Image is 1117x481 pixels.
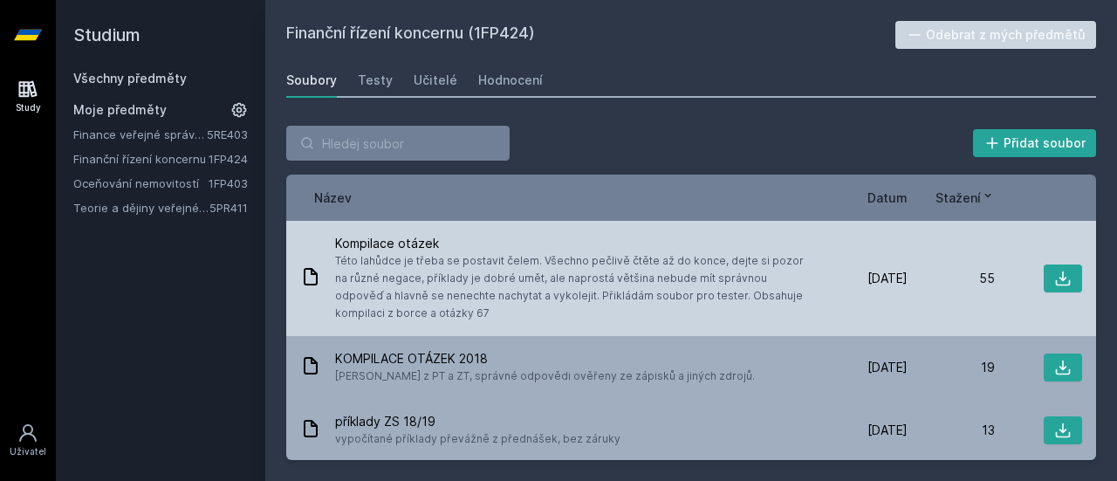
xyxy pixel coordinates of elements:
button: Datum [867,189,908,207]
button: Přidat soubor [973,129,1097,157]
a: Study [3,70,52,123]
a: Teorie a dějiny veřejné správy [73,199,209,216]
div: Study [16,101,41,114]
button: Odebrat z mých předmětů [895,21,1097,49]
div: 55 [908,270,995,287]
a: Oceňování nemovitostí [73,175,209,192]
div: Hodnocení [478,72,543,89]
span: příklady ZS 18/19 [335,413,620,430]
a: Uživatel [3,414,52,467]
a: Učitelé [414,63,457,98]
div: 19 [908,359,995,376]
a: 5RE403 [207,127,248,141]
div: Soubory [286,72,337,89]
span: [DATE] [867,270,908,287]
span: [PERSON_NAME] z PT a ZT, správné odpovědi ověřeny ze zápisků a jiných zdrojů. [335,368,755,385]
span: [DATE] [867,422,908,439]
span: Kompilace otázek [335,235,813,252]
h2: Finanční řízení koncernu (1FP424) [286,21,895,49]
a: 1FP403 [209,176,248,190]
a: Hodnocení [478,63,543,98]
input: Hledej soubor [286,126,510,161]
span: KOMPILACE OTÁZEK 2018 [335,350,755,368]
div: Uživatel [10,445,46,458]
a: 5PR411 [209,201,248,215]
a: Všechny předměty [73,71,187,86]
div: Testy [358,72,393,89]
a: Soubory [286,63,337,98]
span: vypočítané příklady převážně z přednášek, bez záruky [335,430,620,448]
button: Stažení [935,189,995,207]
a: Finance veřejné správy a veřejného sektoru [73,126,207,143]
a: Finanční řízení koncernu [73,150,209,168]
button: Název [314,189,352,207]
a: 1FP424 [209,152,248,166]
span: [DATE] [867,359,908,376]
a: Testy [358,63,393,98]
div: 13 [908,422,995,439]
span: Této lahůdce je třeba se postavit čelem. Všechno pečlivě čtěte až do konce, dejte si pozor na růz... [335,252,813,322]
span: Stažení [935,189,981,207]
div: Učitelé [414,72,457,89]
span: Moje předměty [73,101,167,119]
